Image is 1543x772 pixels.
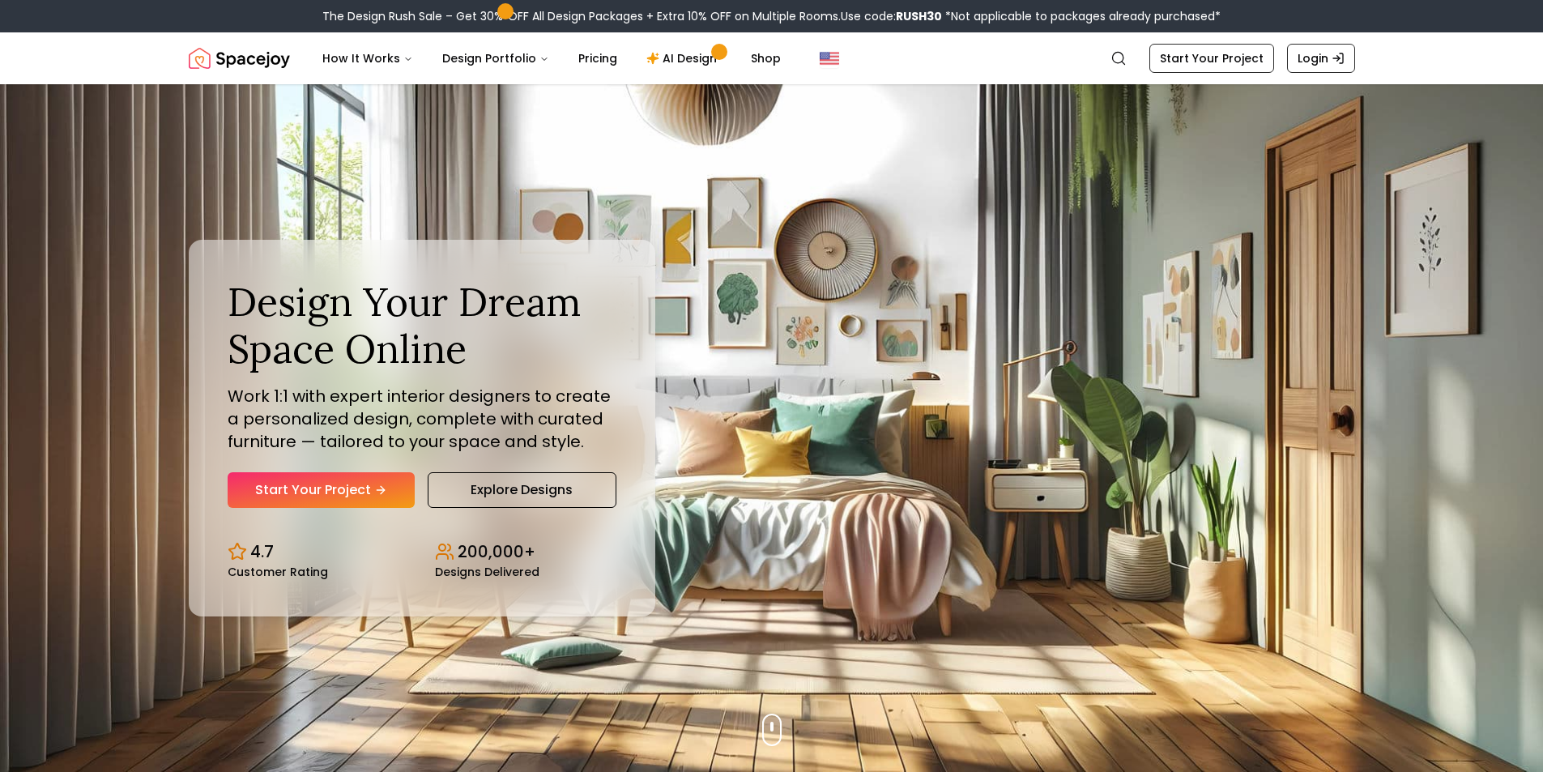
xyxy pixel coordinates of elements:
small: Customer Rating [228,566,328,578]
img: Spacejoy Logo [189,42,290,75]
a: Start Your Project [228,472,415,508]
b: RUSH30 [896,8,942,24]
a: Explore Designs [428,472,616,508]
h1: Design Your Dream Space Online [228,279,616,372]
p: 200,000+ [458,540,535,563]
span: *Not applicable to packages already purchased* [942,8,1221,24]
div: The Design Rush Sale – Get 30% OFF All Design Packages + Extra 10% OFF on Multiple Rooms. [322,8,1221,24]
button: How It Works [309,42,426,75]
a: AI Design [633,42,735,75]
span: Use code: [841,8,942,24]
button: Design Portfolio [429,42,562,75]
a: Spacejoy [189,42,290,75]
a: Login [1287,44,1355,73]
a: Start Your Project [1149,44,1274,73]
a: Shop [738,42,794,75]
img: United States [820,49,839,68]
div: Design stats [228,527,616,578]
p: Work 1:1 with expert interior designers to create a personalized design, complete with curated fu... [228,385,616,453]
small: Designs Delivered [435,566,539,578]
p: 4.7 [250,540,274,563]
nav: Global [189,32,1355,84]
nav: Main [309,42,794,75]
a: Pricing [565,42,630,75]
